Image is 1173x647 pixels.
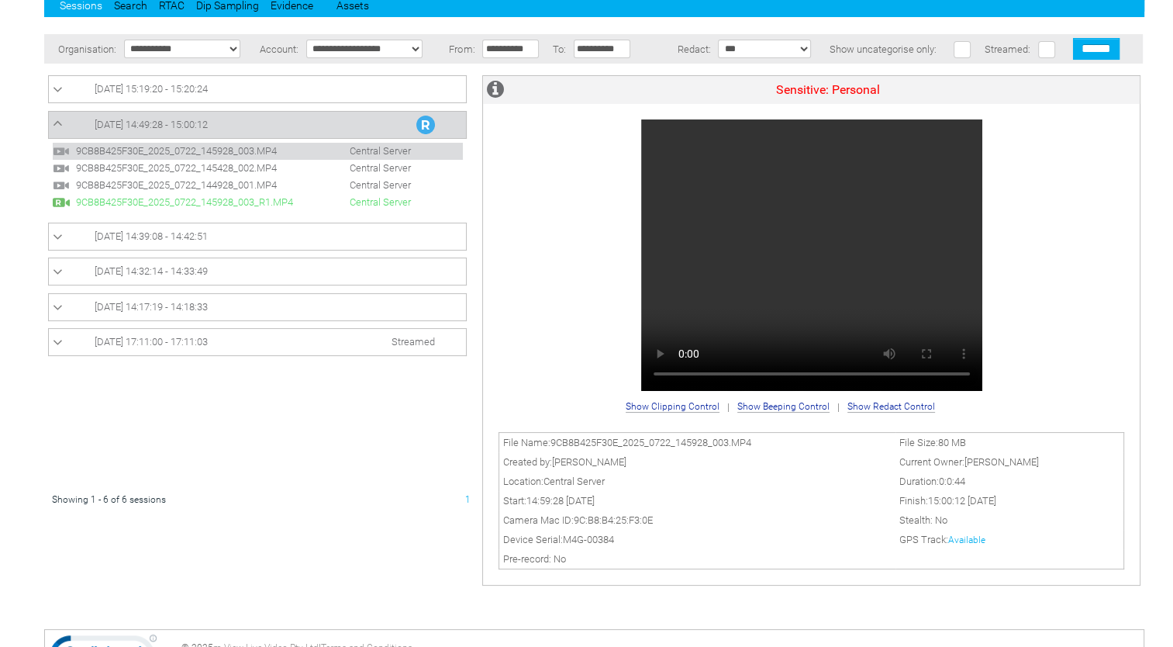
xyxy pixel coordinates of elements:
[53,177,70,194] img: video24.svg
[985,43,1030,55] span: Streamed:
[53,227,462,246] a: [DATE] 14:39:08 - 14:42:51
[895,452,1123,472] td: Current Owner:
[928,495,996,507] span: 15:00:12 [DATE]
[95,265,208,277] span: [DATE] 14:32:14 - 14:33:49
[526,495,595,507] span: 14:59:28 [DATE]
[499,510,895,530] td: Camera Mac ID:
[53,194,70,211] img: R_Complete.svg
[626,401,719,413] span: Show Clipping Control
[516,76,1140,104] td: Sensitive: Personal
[499,530,895,549] td: Device Serial:
[95,230,208,242] span: [DATE] 14:39:08 - 14:42:51
[499,472,895,491] td: Location:
[830,43,937,55] span: Show uncategorise only:
[52,494,166,505] span: Showing 1 - 6 of 6 sessions
[53,160,70,177] img: video24.svg
[465,494,471,505] span: 1
[895,491,1123,510] td: Finish:
[443,34,479,64] td: From:
[547,34,570,64] td: To:
[53,298,462,317] a: [DATE] 14:17:19 - 14:18:33
[311,196,419,208] span: Central Server
[847,401,935,413] span: Show Redact Control
[554,553,566,565] span: No
[499,432,895,452] td: File Name:
[543,476,605,487] span: Central Server
[53,333,462,351] a: [DATE] 17:11:00 - 17:11:03
[253,34,302,64] td: Account:
[53,161,419,173] a: 9CB8B425F30E_2025_0722_145428_002.MP4 Central Server
[503,553,551,565] span: Pre-record:
[311,162,419,174] span: Central Server
[939,476,965,487] span: 0:0:44
[53,143,70,160] img: video24.svg
[895,472,1123,491] td: Duration:
[416,116,435,134] img: R_Indication.svg
[574,514,653,526] span: 9C:B8:B4:25:F3:0E
[311,179,419,191] span: Central Server
[95,301,208,313] span: [DATE] 14:17:19 - 14:18:33
[837,401,840,413] span: |
[948,535,985,545] a: Available
[392,336,435,348] span: Streamed
[964,456,1039,468] span: [PERSON_NAME]
[938,437,966,448] span: 80 MB
[95,83,208,95] span: [DATE] 15:19:20 - 15:20:24
[550,437,751,448] span: 9CB8B425F30E_2025_0722_145928_003.MP4
[737,401,830,413] span: Show Beeping Control
[72,162,309,174] span: 9CB8B425F30E_2025_0722_145428_002.MP4
[311,145,419,157] span: Central Server
[95,119,208,130] span: [DATE] 14:49:28 - 15:00:12
[53,80,462,99] a: [DATE] 15:19:20 - 15:20:24
[563,534,614,545] span: M4G-00384
[727,401,730,413] span: |
[899,514,933,526] span: Stealth:
[72,145,309,157] span: 9CB8B425F30E_2025_0722_145928_003.MP4
[935,514,947,526] span: No
[95,336,208,348] span: [DATE] 17:11:00 - 17:11:03
[499,452,895,472] td: Created by:
[895,432,1123,452] td: File Size:
[53,116,462,134] a: [DATE] 14:49:28 - 15:00:12
[72,196,309,208] span: 9CB8B425F30E_2025_0722_145928_003_R1.MP4
[72,179,309,191] span: 9CB8B425F30E_2025_0722_144928_001.MP4
[638,34,714,64] td: Redact:
[499,491,895,510] td: Start:
[44,34,120,64] td: Organisation:
[895,530,1123,549] td: GPS Track:
[53,178,419,190] a: 9CB8B425F30E_2025_0722_144928_001.MP4 Central Server
[53,144,419,156] a: 9CB8B425F30E_2025_0722_145928_003.MP4 Central Server
[552,456,626,468] span: [PERSON_NAME]
[53,262,462,281] a: [DATE] 14:32:14 - 14:33:49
